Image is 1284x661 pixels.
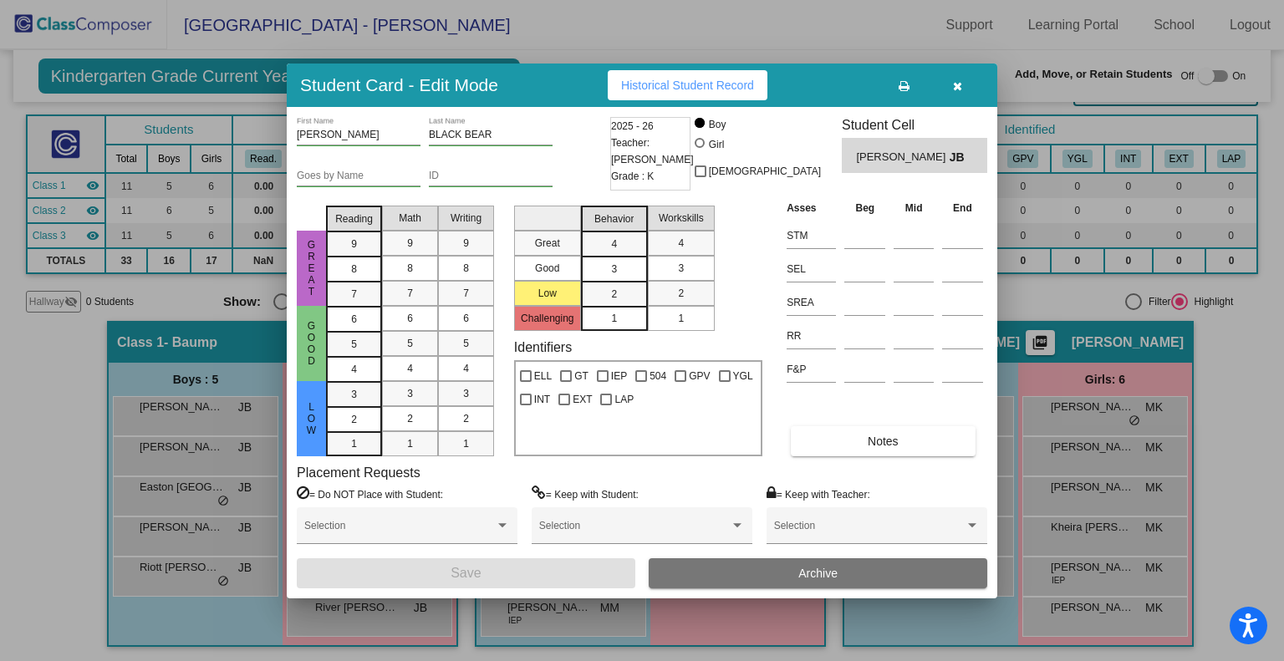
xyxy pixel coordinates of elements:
input: assessment [787,357,836,382]
button: Notes [791,426,975,456]
span: 9 [351,236,357,252]
th: Beg [840,199,889,217]
span: 1 [611,311,617,326]
label: = Keep with Student: [532,486,639,502]
span: 1 [463,436,469,451]
span: 7 [407,286,413,301]
span: 4 [351,362,357,377]
span: 1 [351,436,357,451]
span: IEP [611,366,627,386]
span: 8 [463,261,469,276]
span: Great [304,239,319,297]
span: INT [534,389,550,409]
span: 6 [463,311,469,326]
span: 3 [678,261,684,276]
span: 504 [650,366,666,386]
span: 4 [463,361,469,376]
span: Workskills [659,211,704,226]
span: 3 [351,387,357,402]
span: Historical Student Record [621,79,754,92]
span: JB [950,149,973,166]
div: Girl [708,137,725,152]
span: Archive [798,567,838,580]
span: 4 [407,361,413,376]
span: 9 [463,236,469,251]
input: assessment [787,257,836,282]
span: Behavior [594,211,634,226]
span: 3 [407,386,413,401]
span: 2 [611,287,617,302]
th: End [938,199,987,217]
span: GPV [689,366,710,386]
th: Mid [889,199,938,217]
label: = Keep with Teacher: [767,486,870,502]
span: EXT [573,389,592,409]
span: 4 [611,236,617,252]
span: Math [399,211,421,226]
span: 2 [463,411,469,426]
span: YGL [733,366,753,386]
span: Writing [451,211,481,226]
span: Reading [335,211,373,226]
span: Low [304,401,319,436]
label: Identifiers [514,339,572,355]
span: 2 [407,411,413,426]
span: Teacher: [PERSON_NAME] [611,135,694,168]
span: 8 [407,261,413,276]
h3: Student Card - Edit Mode [300,74,498,95]
input: goes by name [297,170,420,182]
label: = Do NOT Place with Student: [297,486,443,502]
span: 9 [407,236,413,251]
span: LAP [614,389,634,409]
span: 5 [407,336,413,351]
span: Notes [868,435,899,448]
span: 1 [678,311,684,326]
span: 8 [351,262,357,277]
span: 6 [351,312,357,327]
span: [DEMOGRAPHIC_DATA] [709,161,821,181]
span: 1 [407,436,413,451]
span: Good [304,320,319,367]
span: 6 [407,311,413,326]
th: Asses [782,199,840,217]
input: assessment [787,290,836,315]
div: Boy [708,117,726,132]
span: 5 [463,336,469,351]
span: Grade : K [611,168,654,185]
span: 2 [351,412,357,427]
label: Placement Requests [297,465,420,480]
button: Historical Student Record [608,70,767,100]
span: 7 [351,287,357,302]
span: Save [451,566,481,580]
span: 5 [351,337,357,352]
span: 7 [463,286,469,301]
span: 4 [678,236,684,251]
span: 3 [611,262,617,277]
button: Save [297,558,635,588]
h3: Student Cell [842,117,987,133]
button: Archive [649,558,987,588]
span: 3 [463,386,469,401]
span: 2025 - 26 [611,118,654,135]
span: GT [574,366,588,386]
input: assessment [787,223,836,248]
span: [PERSON_NAME] BEAR [856,149,949,166]
span: ELL [534,366,552,386]
span: 2 [678,286,684,301]
input: assessment [787,323,836,348]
